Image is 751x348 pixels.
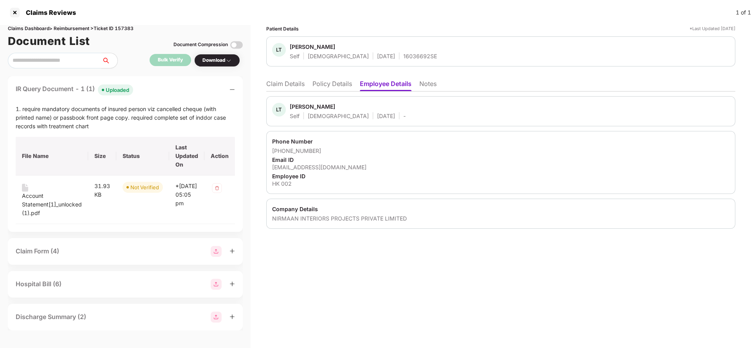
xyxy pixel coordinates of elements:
div: Company Details [272,205,729,213]
div: Claim Form (4) [16,246,59,256]
span: minus [229,87,235,92]
button: search [101,53,118,68]
div: Claims Dashboard > Reimbursement > Ticket ID 157383 [8,25,243,32]
div: Not Verified [130,183,159,191]
div: IR Query Document - 1 (1) [16,84,133,95]
div: 31.93 KB [94,182,110,199]
div: 1 of 1 [736,8,751,17]
li: Policy Details [312,80,352,91]
div: *[DATE] 05:05 pm [175,182,198,208]
div: [PHONE_NUMBER] [272,147,729,154]
div: - [403,112,406,120]
div: Self [290,112,300,120]
div: Uploaded [106,86,129,94]
div: Self [290,52,300,60]
div: Account Statement[1]_unlocked (1).pdf [22,192,82,217]
th: Status [116,137,169,176]
div: *Last Updated [DATE] [690,25,735,32]
div: HK 002 [272,180,729,187]
div: Patient Details [266,25,299,32]
div: Claims Reviews [21,9,76,16]
span: plus [229,314,235,319]
img: svg+xml;base64,PHN2ZyB4bWxucz0iaHR0cDovL3d3dy53My5vcmcvMjAwMC9zdmciIHdpZHRoPSIzMiIgaGVpZ2h0PSIzMi... [211,182,223,194]
div: Bulk Verify [158,56,183,64]
div: [DEMOGRAPHIC_DATA] [308,52,369,60]
div: [PERSON_NAME] [290,43,335,50]
th: Last Updated On [169,137,204,176]
th: Size [88,137,116,176]
li: Notes [419,80,437,91]
span: plus [229,248,235,254]
div: 16036692SE [403,52,437,60]
div: Phone Number [272,138,729,145]
img: svg+xml;base64,PHN2ZyBpZD0iR3JvdXBfMjg4MTMiIGRhdGEtbmFtZT0iR3JvdXAgMjg4MTMiIHhtbG5zPSJodHRwOi8vd3... [211,312,222,323]
li: Employee Details [360,80,412,91]
div: [DATE] [377,52,395,60]
div: LT [272,43,286,57]
div: Discharge Summary (2) [16,312,86,322]
div: Document Compression [173,41,228,48]
div: Hospital Bill (6) [16,279,61,289]
h1: Document List [8,32,90,50]
span: search [101,57,117,64]
div: [DATE] [377,112,395,120]
div: NIRMAAN INTERIORS PROJECTS PRIVATE LIMITED [272,215,729,222]
div: 1. require mandatory documents of insured person viz cancelled cheque (with printed name) or pass... [16,105,235,131]
th: Action [204,137,235,176]
div: LT [272,103,286,117]
div: [PERSON_NAME] [290,103,335,110]
li: Claim Details [266,80,305,91]
span: plus [229,281,235,287]
img: svg+xml;base64,PHN2ZyBpZD0iVG9nZ2xlLTMyeDMyIiB4bWxucz0iaHR0cDovL3d3dy53My5vcmcvMjAwMC9zdmciIHdpZH... [230,39,243,51]
div: Employee ID [272,172,729,180]
th: File Name [16,137,88,176]
div: [EMAIL_ADDRESS][DOMAIN_NAME] [272,163,729,171]
img: svg+xml;base64,PHN2ZyBpZD0iR3JvdXBfMjg4MTMiIGRhdGEtbmFtZT0iR3JvdXAgMjg4MTMiIHhtbG5zPSJodHRwOi8vd3... [211,279,222,290]
div: Download [202,57,232,64]
img: svg+xml;base64,PHN2ZyBpZD0iR3JvdXBfMjg4MTMiIGRhdGEtbmFtZT0iR3JvdXAgMjg4MTMiIHhtbG5zPSJodHRwOi8vd3... [211,246,222,257]
div: Email ID [272,156,729,163]
img: svg+xml;base64,PHN2ZyBpZD0iRHJvcGRvd24tMzJ4MzIiIHhtbG5zPSJodHRwOi8vd3d3LnczLm9yZy8yMDAwL3N2ZyIgd2... [226,57,232,64]
img: svg+xml;base64,PHN2ZyB4bWxucz0iaHR0cDovL3d3dy53My5vcmcvMjAwMC9zdmciIHdpZHRoPSIxNiIgaGVpZ2h0PSIyMC... [22,184,28,192]
div: [DEMOGRAPHIC_DATA] [308,112,369,120]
